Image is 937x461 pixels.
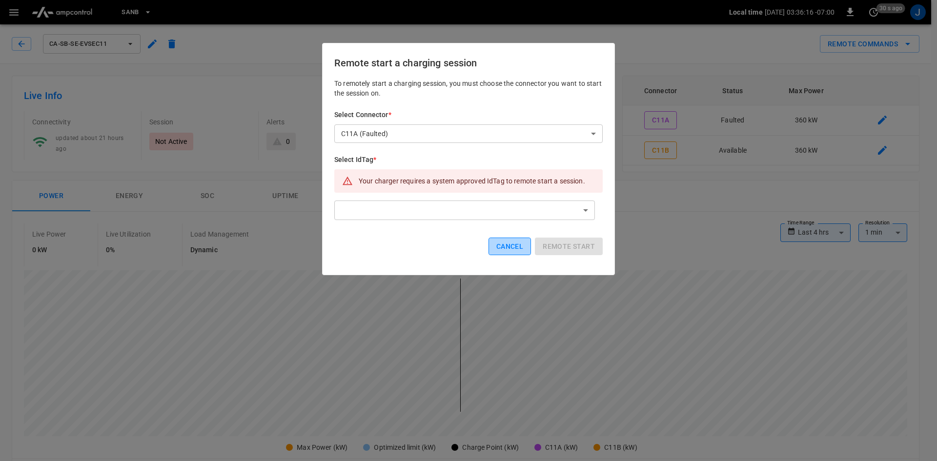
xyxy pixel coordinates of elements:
[334,79,603,98] p: To remotely start a charging session, you must choose the connector you want to start the session...
[334,155,603,165] h6: Select IdTag
[334,110,603,120] h6: Select Connector
[334,124,603,143] div: C11A (Faulted)
[334,55,603,71] h6: Remote start a charging session
[489,238,531,256] button: Cancel
[359,172,585,190] div: Your charger requires a system approved IdTag to remote start a session.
